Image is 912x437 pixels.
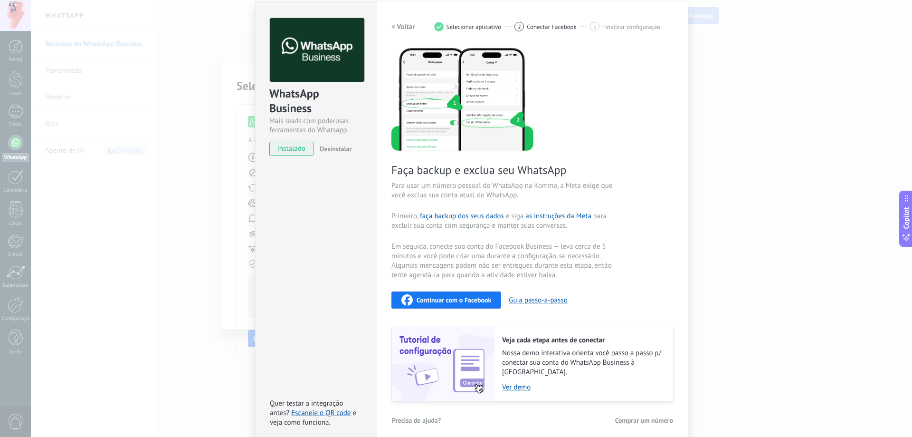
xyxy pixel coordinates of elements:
[902,207,911,229] span: Copilot
[391,22,415,31] h2: < Voltar
[391,47,533,151] img: delete personal phone
[269,117,363,135] div: Mais leads com poderosas ferramentas do Whatsapp
[525,212,591,221] a: as instruções da Meta
[593,23,596,31] span: 3
[615,417,673,424] span: Comprar um número
[316,142,351,156] button: Desinstalar
[270,18,364,82] img: logo_main.png
[417,297,491,303] span: Continuar com o Facebook
[391,163,617,177] span: Faça backup e exclua seu WhatsApp
[291,408,351,418] a: Escaneie o QR code
[446,23,502,30] span: Selecionar aplicativo
[502,349,664,377] span: Nossa demo interativa orienta você passo a passo p/ conectar sua conta do WhatsApp Business à [GE...
[502,336,664,345] h2: Veja cada etapa antes de conectar
[391,291,501,309] button: Continuar com o Facebook
[391,212,617,231] span: Primeiro, e siga para excluir sua conta com segurança e manter suas conversas.
[615,413,674,427] button: Comprar um número
[391,181,617,200] span: Para usar um número pessoal do WhatsApp na Kommo, a Meta exige que você exclua sua conta atual do...
[391,413,441,427] button: Precisa de ajuda?
[391,242,617,280] span: Em seguida, conecte sua conta do Facebook Business — leva cerca de 5 minutos e você pode criar um...
[420,212,504,221] a: faça backup dos seus dados
[269,86,363,117] div: WhatsApp Business
[502,383,664,392] a: Ver demo
[602,23,660,30] span: Finalizar configuração
[392,417,441,424] span: Precisa de ajuda?
[320,145,351,153] span: Desinstalar
[391,18,415,35] button: < Voltar
[509,296,567,305] button: Guia passo-a-passo
[270,408,356,427] span: e veja como funciona.
[518,23,521,31] span: 2
[270,399,343,418] span: Quer testar a integração antes?
[270,142,313,156] span: instalado
[527,23,577,30] span: Conectar Facebook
